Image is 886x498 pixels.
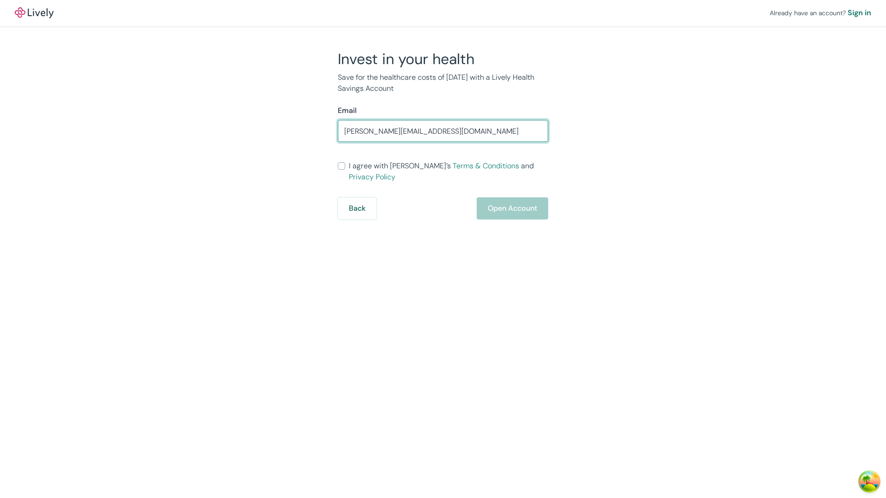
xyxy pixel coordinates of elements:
a: Privacy Policy [349,172,395,182]
h2: Invest in your health [338,50,548,68]
img: Lively [15,7,54,18]
a: LivelyLively [15,7,54,18]
label: Email [338,105,357,116]
p: Save for the healthcare costs of [DATE] with a Lively Health Savings Account [338,72,548,94]
span: I agree with [PERSON_NAME]’s and [349,160,548,183]
div: Already have an account? [770,7,871,18]
a: Terms & Conditions [453,161,519,171]
a: Sign in [848,7,871,18]
button: Open Tanstack query devtools [860,472,879,491]
button: Back [338,197,377,219]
